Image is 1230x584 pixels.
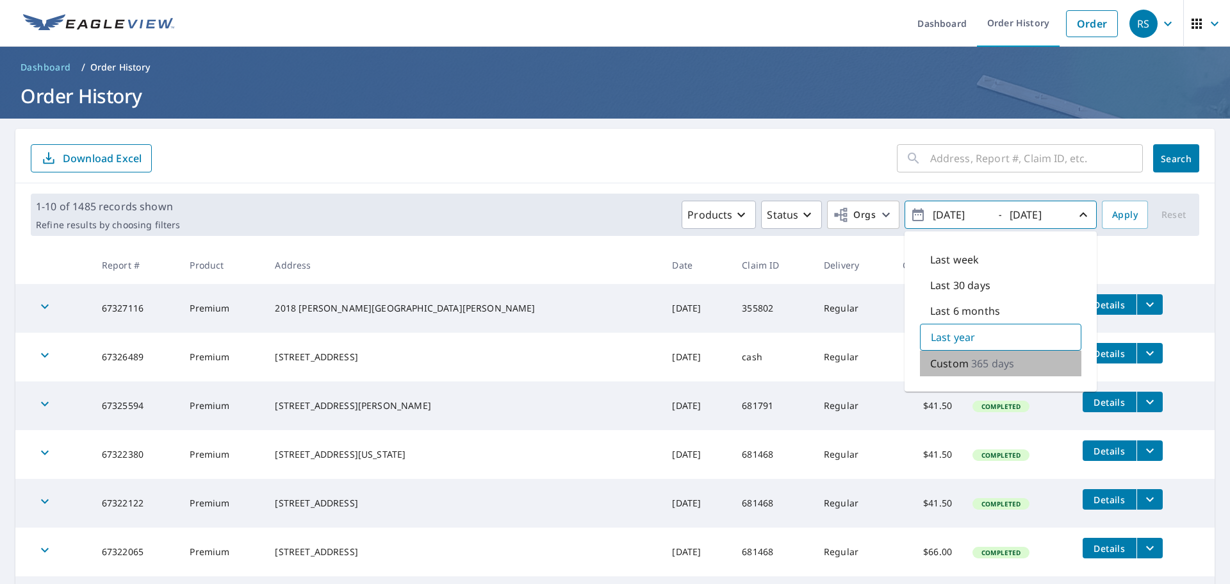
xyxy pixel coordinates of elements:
[15,83,1215,109] h1: Order History
[827,201,899,229] button: Orgs
[179,333,265,381] td: Premium
[974,499,1028,508] span: Completed
[920,247,1081,272] div: Last week
[814,284,892,333] td: Regular
[275,448,652,461] div: [STREET_ADDRESS][US_STATE]
[1136,538,1163,558] button: filesDropdownBtn-67322065
[1083,538,1136,558] button: detailsBtn-67322065
[732,333,814,381] td: cash
[662,528,732,576] td: [DATE]
[1083,294,1136,315] button: detailsBtn-67327116
[36,219,180,231] p: Refine results by choosing filters
[930,356,969,371] p: Custom
[929,204,992,225] input: yyyy/mm/dd
[1090,396,1129,408] span: Details
[892,333,962,381] td: $41.50
[833,207,876,223] span: Orgs
[920,324,1081,351] div: Last year
[1090,494,1129,506] span: Details
[92,430,180,479] td: 67322380
[92,528,180,576] td: 67322065
[15,57,76,78] a: Dashboard
[31,144,152,172] button: Download Excel
[81,60,85,75] li: /
[974,451,1028,460] span: Completed
[974,548,1028,557] span: Completed
[930,140,1143,176] input: Address, Report #, Claim ID, etc.
[275,351,652,363] div: [STREET_ADDRESS]
[814,430,892,479] td: Regular
[1006,204,1069,225] input: yyyy/mm/dd
[1090,347,1129,360] span: Details
[1090,542,1129,555] span: Details
[732,246,814,284] th: Claim ID
[1090,445,1129,457] span: Details
[265,246,662,284] th: Address
[1083,343,1136,363] button: detailsBtn-67326489
[275,399,652,412] div: [STREET_ADDRESS][PERSON_NAME]
[974,402,1028,411] span: Completed
[92,246,180,284] th: Report #
[682,201,756,229] button: Products
[732,479,814,528] td: 681468
[15,57,1215,78] nav: breadcrumb
[92,381,180,430] td: 67325594
[814,246,892,284] th: Delivery
[732,381,814,430] td: 681791
[905,201,1097,229] button: -
[1066,10,1118,37] a: Order
[92,333,180,381] td: 67326489
[179,528,265,576] td: Premium
[179,246,265,284] th: Product
[662,246,732,284] th: Date
[892,381,962,430] td: $41.50
[92,284,180,333] td: 67327116
[920,351,1081,376] div: Custom365 days
[179,430,265,479] td: Premium
[1136,343,1163,363] button: filesDropdownBtn-67326489
[275,302,652,315] div: 2018 [PERSON_NAME][GEOGRAPHIC_DATA][PERSON_NAME]
[814,479,892,528] td: Regular
[179,479,265,528] td: Premium
[662,381,732,430] td: [DATE]
[930,278,990,293] p: Last 30 days
[910,204,1091,226] span: -
[920,298,1081,324] div: Last 6 months
[1083,489,1136,510] button: detailsBtn-67322122
[1136,440,1163,461] button: filesDropdownBtn-67322380
[1136,392,1163,412] button: filesDropdownBtn-67325594
[662,430,732,479] td: [DATE]
[767,207,798,222] p: Status
[23,14,174,33] img: EV Logo
[275,546,652,558] div: [STREET_ADDRESS]
[930,252,979,267] p: Last week
[1083,440,1136,461] button: detailsBtn-67322380
[732,284,814,333] td: 355802
[179,381,265,430] td: Premium
[662,333,732,381] td: [DATE]
[1163,153,1189,165] span: Search
[662,284,732,333] td: [DATE]
[892,430,962,479] td: $41.50
[275,497,652,510] div: [STREET_ADDRESS]
[179,284,265,333] td: Premium
[920,272,1081,298] div: Last 30 days
[971,356,1014,371] p: 365 days
[1112,207,1138,223] span: Apply
[814,528,892,576] td: Regular
[1129,10,1158,38] div: RS
[1102,201,1148,229] button: Apply
[931,330,975,345] p: Last year
[1090,299,1129,311] span: Details
[662,479,732,528] td: [DATE]
[892,479,962,528] td: $41.50
[732,528,814,576] td: 681468
[892,246,962,284] th: Cost
[1136,294,1163,315] button: filesDropdownBtn-67327116
[892,284,962,333] td: $41.50
[814,381,892,430] td: Regular
[63,151,142,165] p: Download Excel
[20,61,71,74] span: Dashboard
[892,528,962,576] td: $66.00
[687,207,732,222] p: Products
